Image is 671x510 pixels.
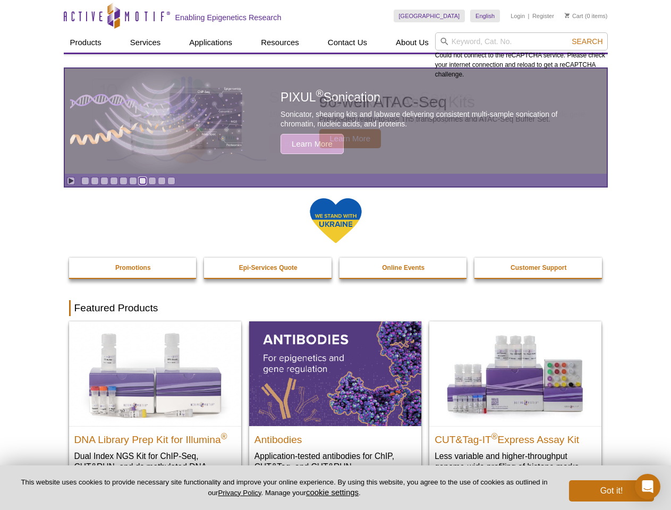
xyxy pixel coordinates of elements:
a: About Us [389,32,435,53]
sup: ® [316,88,324,99]
span: Search [572,37,602,46]
div: Could not connect to the reCAPTCHA service. Please check your internet connection and reload to g... [435,32,608,79]
a: Go to slide 10 [167,177,175,185]
button: Got it! [569,480,654,501]
sup: ® [221,431,227,440]
a: English [470,10,500,22]
p: Dual Index NGS Kit for ChIP-Seq, CUT&RUN, and ds methylated DNA assays. [74,450,236,483]
h2: Featured Products [69,300,602,316]
a: Go to slide 8 [148,177,156,185]
a: PIXUL sonication PIXUL®Sonication Sonicator, shearing kits and labware delivering consistent mult... [65,69,607,174]
a: Go to slide 1 [81,177,89,185]
li: | [528,10,530,22]
img: DNA Library Prep Kit for Illumina [69,321,241,426]
a: [GEOGRAPHIC_DATA] [394,10,465,22]
a: Privacy Policy [218,489,261,497]
a: CUT&Tag-IT® Express Assay Kit CUT&Tag-IT®Express Assay Kit Less variable and higher-throughput ge... [429,321,601,482]
a: Epi-Services Quote [204,258,333,278]
img: All Antibodies [249,321,421,426]
a: Cart [565,12,583,20]
img: CUT&Tag-IT® Express Assay Kit [429,321,601,426]
p: Sonicator, shearing kits and labware delivering consistent multi-sample sonication of chromatin, ... [281,109,582,129]
img: PIXUL sonication [70,68,245,174]
a: Go to slide 2 [91,177,99,185]
a: Go to slide 5 [120,177,128,185]
a: Services [124,32,167,53]
a: Contact Us [321,32,373,53]
a: DNA Library Prep Kit for Illumina DNA Library Prep Kit for Illumina® Dual Index NGS Kit for ChIP-... [69,321,241,493]
a: Login [511,12,525,20]
button: cookie settings [306,488,359,497]
h2: Enabling Epigenetics Research [175,13,282,22]
h2: CUT&Tag-IT Express Assay Kit [435,429,596,445]
h2: DNA Library Prep Kit for Illumina [74,429,236,445]
input: Keyword, Cat. No. [435,32,608,50]
a: Resources [254,32,305,53]
a: Promotions [69,258,198,278]
a: Go to slide 6 [129,177,137,185]
span: PIXUL Sonication [281,90,380,104]
div: Open Intercom Messenger [635,474,660,499]
a: Go to slide 7 [139,177,147,185]
strong: Online Events [382,264,424,271]
a: Go to slide 3 [100,177,108,185]
a: Toggle autoplay [67,177,75,185]
a: Register [532,12,554,20]
strong: Customer Support [511,264,566,271]
p: This website uses cookies to provide necessary site functionality and improve your online experie... [17,478,551,498]
strong: Promotions [115,264,151,271]
a: Go to slide 9 [158,177,166,185]
a: All Antibodies Antibodies Application-tested antibodies for ChIP, CUT&Tag, and CUT&RUN. [249,321,421,482]
a: Applications [183,32,239,53]
article: PIXUL Sonication [65,69,607,174]
a: Customer Support [474,258,603,278]
a: Go to slide 4 [110,177,118,185]
a: Products [64,32,108,53]
strong: Epi-Services Quote [239,264,298,271]
a: Online Events [339,258,468,278]
p: Less variable and higher-throughput genome-wide profiling of histone marks​. [435,450,596,472]
h2: Antibodies [254,429,416,445]
img: Your Cart [565,13,570,18]
sup: ® [491,431,498,440]
span: Learn More [281,134,344,154]
img: We Stand With Ukraine [309,197,362,244]
p: Application-tested antibodies for ChIP, CUT&Tag, and CUT&RUN. [254,450,416,472]
button: Search [568,37,606,46]
li: (0 items) [565,10,608,22]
